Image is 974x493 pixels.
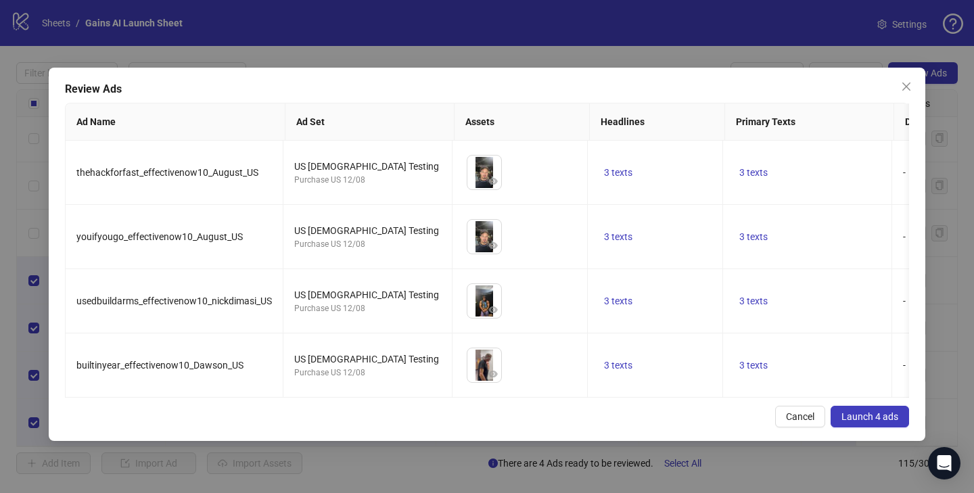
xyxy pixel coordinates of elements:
span: 3 texts [739,231,768,242]
div: US [DEMOGRAPHIC_DATA] Testing [294,287,441,302]
div: US [DEMOGRAPHIC_DATA] Testing [294,159,441,174]
div: US [DEMOGRAPHIC_DATA] Testing [294,223,441,238]
span: - [903,167,906,178]
span: eye [488,241,498,250]
button: Preview [485,173,501,189]
button: 3 texts [599,357,638,373]
span: close [901,81,912,92]
button: Cancel [775,406,825,427]
span: 3 texts [739,296,768,306]
button: 3 texts [599,164,638,181]
th: Assets [455,103,590,141]
th: Headlines [590,103,725,141]
span: builtinyear_effectivenow10_Dawson_US [76,360,243,371]
span: 3 texts [604,296,632,306]
img: Asset 1 [467,156,501,189]
span: eye [488,369,498,379]
span: 3 texts [604,231,632,242]
button: 3 texts [734,164,773,181]
button: 3 texts [734,229,773,245]
span: usedbuildarms_effectivenow10_nickdimasi_US [76,296,272,306]
div: Purchase US 12/08 [294,174,441,187]
th: Ad Name [66,103,285,141]
button: 3 texts [734,357,773,373]
div: Purchase US 12/08 [294,238,441,251]
span: 3 texts [739,360,768,371]
button: Launch 4 ads [831,406,909,427]
button: Close [896,76,917,97]
button: Preview [485,302,501,318]
div: Review Ads [65,81,909,97]
th: Primary Texts [725,103,894,141]
img: Asset 1 [467,284,501,318]
span: eye [488,177,498,186]
th: Ad Set [285,103,455,141]
span: - [903,296,906,306]
span: 3 texts [604,167,632,178]
div: US [DEMOGRAPHIC_DATA] Testing [294,352,441,367]
span: 3 texts [739,167,768,178]
img: Asset 1 [467,348,501,382]
span: 3 texts [604,360,632,371]
span: thehackforfast_effectivenow10_August_US [76,167,258,178]
span: Launch 4 ads [841,411,898,422]
button: Preview [485,237,501,254]
button: 3 texts [734,293,773,309]
button: Preview [485,366,501,382]
span: Cancel [786,411,814,422]
button: 3 texts [599,229,638,245]
button: 3 texts [599,293,638,309]
div: Open Intercom Messenger [928,447,960,479]
img: Asset 1 [467,220,501,254]
span: eye [488,305,498,314]
div: Purchase US 12/08 [294,367,441,379]
span: - [903,360,906,371]
span: youifyougo_effectivenow10_August_US [76,231,243,242]
div: Purchase US 12/08 [294,302,441,315]
span: - [903,231,906,242]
